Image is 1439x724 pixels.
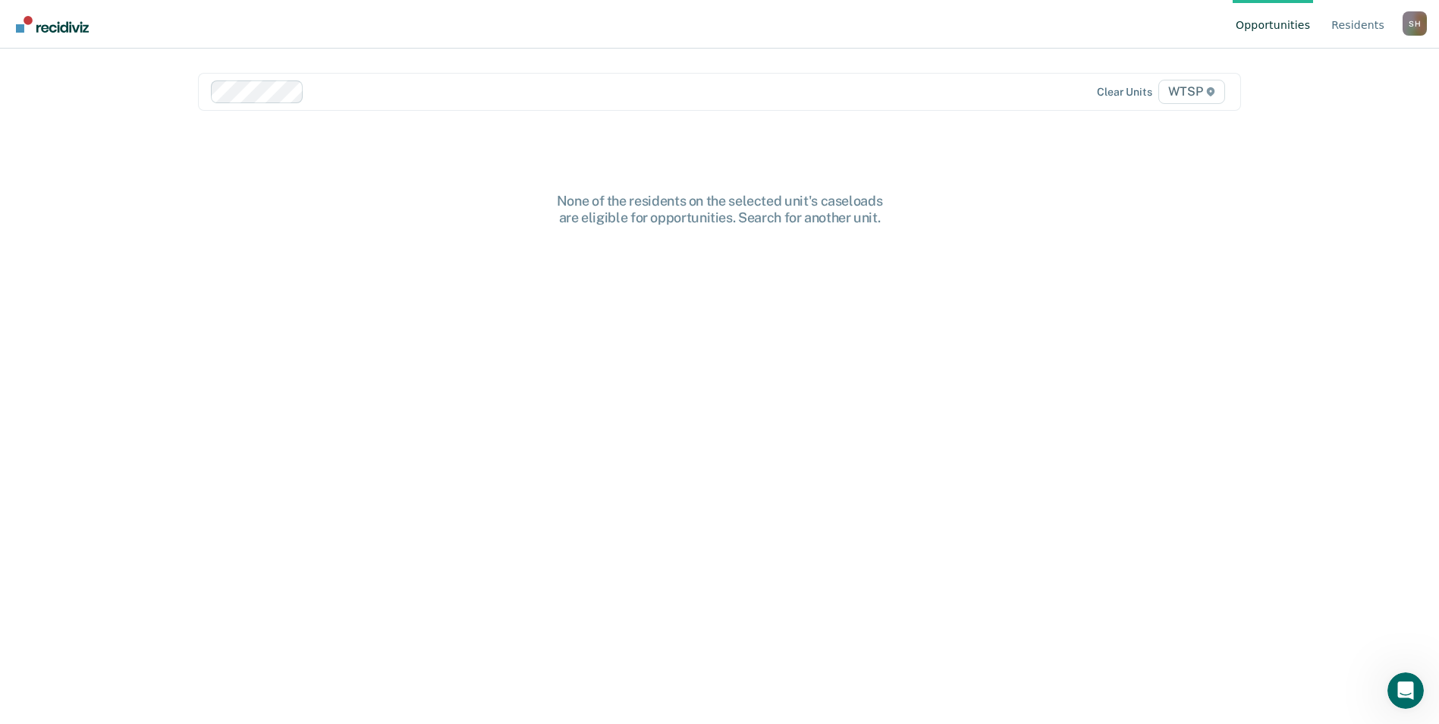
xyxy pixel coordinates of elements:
img: Recidiviz [16,16,89,33]
div: None of the residents on the selected unit's caseloads are eligible for opportunities. Search for... [477,193,963,225]
iframe: Intercom live chat [1387,672,1424,709]
button: Profile dropdown button [1403,11,1427,36]
span: WTSP [1158,80,1225,104]
div: S H [1403,11,1427,36]
div: Clear units [1097,86,1152,99]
